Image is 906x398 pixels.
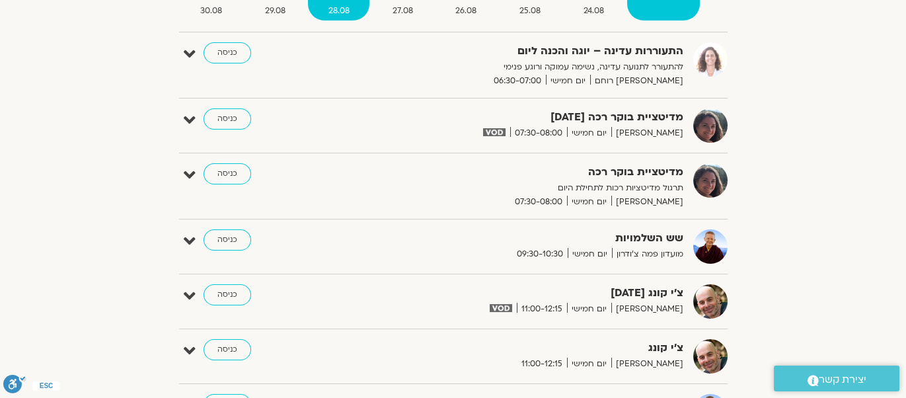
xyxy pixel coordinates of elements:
[308,4,369,18] span: 28.08
[204,108,251,130] a: כניסה
[359,163,683,181] strong: מדיטציית בוקר רכה
[612,247,683,261] span: מועדון פמה צ'ודרון
[359,60,683,74] p: להתעורר לתנועה עדינה, נשימה עמוקה ורוגע פנימי
[567,126,611,140] span: יום חמישי
[359,284,683,302] strong: צ’י קונג [DATE]
[819,371,866,389] span: יצירת קשר
[245,4,305,18] span: 29.08
[359,229,683,247] strong: שש השלמויות
[567,357,611,371] span: יום חמישי
[568,247,612,261] span: יום חמישי
[204,339,251,360] a: כניסה
[500,4,561,18] span: 25.08
[490,304,511,312] img: vodicon
[483,128,505,136] img: vodicon
[611,195,683,209] span: [PERSON_NAME]
[359,339,683,357] strong: צ'י קונג
[611,357,683,371] span: [PERSON_NAME]
[510,126,567,140] span: 07:30-08:00
[510,195,567,209] span: 07:30-08:00
[204,42,251,63] a: כניסה
[204,284,251,305] a: כניסה
[564,4,624,18] span: 24.08
[204,163,251,184] a: כניסה
[611,302,683,316] span: [PERSON_NAME]
[517,357,567,371] span: 11:00-12:15
[611,126,683,140] span: [PERSON_NAME]
[372,4,433,18] span: 27.08
[204,229,251,251] a: כניסה
[359,181,683,195] p: תרגול מדיטציות רכות לתחילת היום
[517,302,567,316] span: 11:00-12:15
[567,195,611,209] span: יום חמישי
[590,74,683,88] span: [PERSON_NAME] רוחם
[359,108,683,126] strong: מדיטציית בוקר רכה [DATE]
[546,74,590,88] span: יום חמישי
[567,302,611,316] span: יום חמישי
[435,4,497,18] span: 26.08
[180,4,243,18] span: 30.08
[359,42,683,60] strong: התעוררות עדינה – יוגה והכנה ליום
[489,74,546,88] span: 06:30-07:00
[774,366,899,391] a: יצירת קשר
[512,247,568,261] span: 09:30-10:30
